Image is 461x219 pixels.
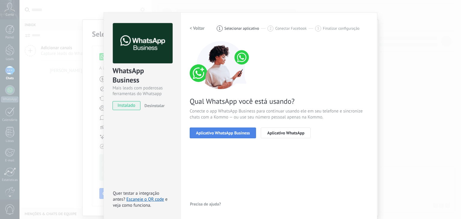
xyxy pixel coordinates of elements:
span: Conectar Facebook [275,26,307,31]
button: Precisa de ajuda? [190,199,221,208]
div: WhatsApp Business [113,66,172,85]
span: instalado [113,101,140,110]
button: Aplicativo WhatsApp [261,127,311,138]
span: Desinstalar [144,103,164,108]
button: Aplicativo WhatsApp Business [190,127,256,138]
a: Escaneie o QR code [126,196,164,202]
h2: < Voltar [190,25,205,31]
span: Qual WhatsApp você está usando? [190,97,368,106]
img: connect number [190,41,253,89]
span: Quer testar a integração antes? [113,190,159,202]
button: Desinstalar [142,101,164,110]
button: < Voltar [190,23,205,34]
span: 3 [317,26,319,31]
div: Mais leads com poderosas ferramentas do Whatsapp [113,85,172,97]
span: 1 [218,26,221,31]
span: Finalizar configuração [323,26,360,31]
span: Conecte o app WhatsApp Business para continuar usando ele em seu telefone e sincronize chats com ... [190,108,368,120]
img: logo_main.png [113,23,173,64]
span: Aplicativo WhatsApp [267,131,304,135]
span: e veja como funciona. [113,196,167,208]
span: Precisa de ajuda? [190,202,221,206]
span: 2 [270,26,272,31]
span: Selecionar aplicativo [224,26,259,31]
span: Aplicativo WhatsApp Business [196,131,250,135]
